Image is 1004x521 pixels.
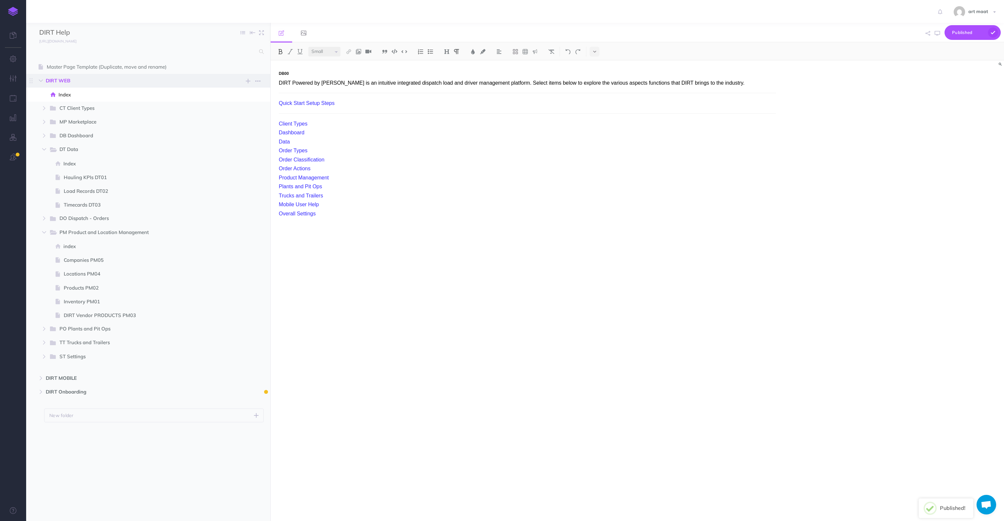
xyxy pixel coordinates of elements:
[401,49,407,54] img: Inline code button
[277,49,283,54] img: Bold button
[977,495,996,514] div: Open chat
[46,388,223,396] span: DIRT Onboarding
[39,39,76,43] small: [URL][DOMAIN_NAME]
[8,7,18,16] img: logo-mark.svg
[46,374,223,382] span: DIRT MOBILE
[279,100,335,106] a: Quick Start Setup Steps
[59,325,221,333] span: PO Plants and Pit Ops
[346,49,352,54] img: Link button
[59,228,221,237] span: PM Product and Location Management
[49,412,74,419] p: New folder
[532,49,538,54] img: Callout dropdown menu button
[59,353,221,361] span: ST Settings
[454,49,460,54] img: Paragraph button
[496,49,502,54] img: Alignment dropdown menu button
[64,256,231,264] span: Companies PM05
[63,160,231,168] span: Index
[427,49,433,54] img: Unordered list button
[64,174,231,181] span: Hauling KPIs DT01
[279,211,316,216] a: Overall Settings
[952,27,985,38] span: Published
[59,104,221,113] span: CT Client Types
[575,49,581,54] img: Redo
[940,505,965,511] h2: Published!
[279,148,308,153] a: Order Types
[64,284,231,292] span: Products PM02
[64,311,231,319] span: DIRT Vendor PRODUCTS PM03
[279,121,308,126] a: Client Types
[287,49,293,54] img: Italic button
[46,77,223,85] span: DIRT WEB
[59,145,221,154] span: DT Data
[59,91,231,99] span: Index
[64,201,231,209] span: Timecards DT03
[480,49,486,54] img: Text background color button
[365,49,371,54] img: Add video button
[64,298,231,306] span: Inventory PM01
[418,49,424,54] img: Ordered list button
[382,49,388,54] img: Blockquote button
[64,187,231,195] span: Load Records DT02
[279,80,776,86] p: DIRT Powered by [PERSON_NAME] is an intuitive integrated dispatch load and driver management plat...
[297,49,303,54] img: Underline button
[279,184,322,189] a: Plants and Pit Ops
[39,28,116,38] input: Documentation Name
[356,49,361,54] img: Add image button
[945,25,1001,40] button: Published
[59,339,221,347] span: TT Trucks and Trailers
[63,243,231,250] span: index
[47,63,231,71] span: Master Page Template (Duplicate, move and rename)
[279,157,325,162] a: Order Classification
[392,49,397,54] img: Code block button
[470,49,476,54] img: Text color button
[64,270,231,278] span: Locations PM04
[59,214,221,223] span: DO Dispatch - Orders
[548,49,554,54] img: Clear styles button
[279,139,290,144] a: Data
[279,130,304,135] a: Dashboard
[59,132,221,140] span: DB Dashboard
[954,6,965,18] img: dba3bd9ff28af6bcf6f79140cf744780.jpg
[565,49,571,54] img: Undo
[279,175,329,180] a: Product Management
[279,202,319,207] a: Mobile User Help
[26,38,83,44] a: [URL][DOMAIN_NAME]
[39,46,255,58] input: Search
[279,71,289,76] span: DB00
[279,193,323,198] a: Trucks and Trailers
[279,166,310,171] a: Order Actions
[444,49,450,54] img: Headings dropdown button
[59,118,221,126] span: MP Marketplace
[44,409,264,422] button: New folder
[522,49,528,54] img: Create table button
[965,8,991,14] span: art maat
